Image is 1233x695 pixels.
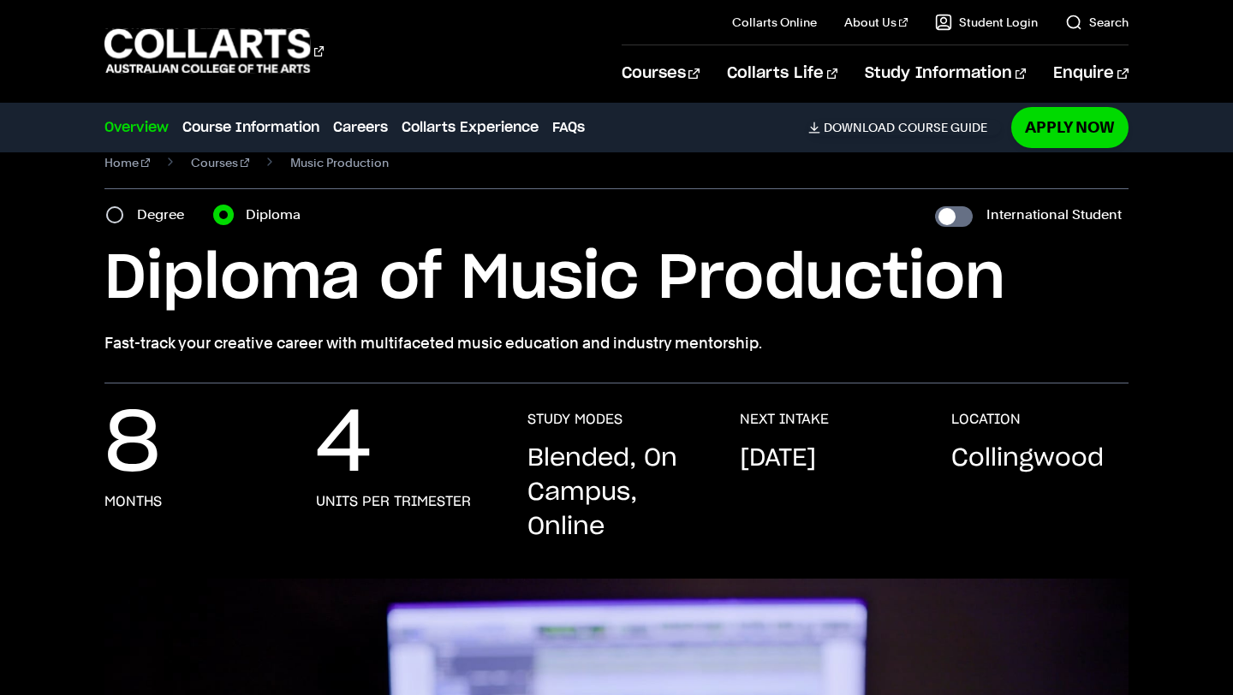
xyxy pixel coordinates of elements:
a: Home [104,151,150,175]
p: Collingwood [951,442,1104,476]
a: Courses [191,151,249,175]
a: Collarts Life [727,45,837,102]
h3: LOCATION [951,411,1021,428]
p: Fast-track your creative career with multifaceted music education and industry mentorship. [104,331,1128,355]
label: Degree [137,203,194,227]
a: Overview [104,117,169,138]
a: FAQs [552,117,585,138]
p: 8 [104,411,160,479]
a: Search [1065,14,1129,31]
p: 4 [316,411,372,479]
label: Diploma [246,203,311,227]
a: Course Information [182,117,319,138]
p: [DATE] [740,442,816,476]
a: Student Login [935,14,1038,31]
a: Collarts Online [732,14,817,31]
h3: months [104,493,162,510]
h1: Diploma of Music Production [104,241,1128,318]
div: Go to homepage [104,27,324,75]
a: DownloadCourse Guide [808,120,1001,135]
a: Study Information [865,45,1026,102]
h3: STUDY MODES [527,411,622,428]
label: International Student [986,203,1122,227]
p: Blended, On Campus, Online [527,442,705,544]
a: About Us [844,14,908,31]
span: Download [824,120,895,135]
a: Careers [333,117,388,138]
h3: NEXT INTAKE [740,411,829,428]
a: Enquire [1053,45,1128,102]
a: Apply Now [1011,107,1129,147]
a: Courses [622,45,700,102]
h3: units per trimester [316,493,471,510]
a: Collarts Experience [402,117,539,138]
span: Music Production [290,151,389,175]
